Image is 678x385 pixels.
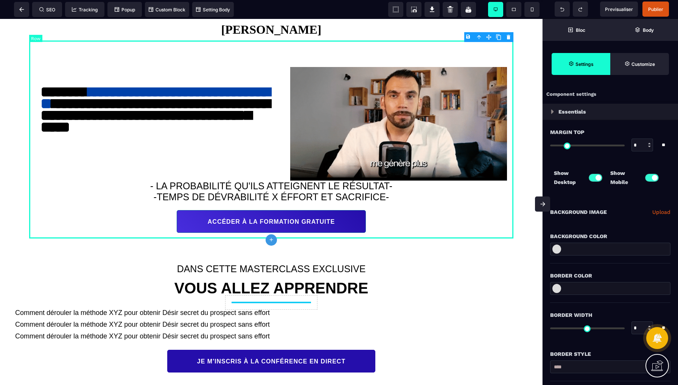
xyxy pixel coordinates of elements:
button: JE M'INSCRIS À LA CONFÉRENCE EN DIRECT [167,331,375,354]
text: Comment dérouler la méthode XYZ pour obtenir Désir secret du prospect sans effort [11,300,531,312]
span: SEO [39,7,55,12]
span: Margin Top [550,128,585,137]
p: Show Mobile [610,168,639,187]
span: View components [388,2,403,17]
p: Background Image [550,207,607,217]
text: Comment dérouler la méthode XYZ pour obtenir Désir secret du prospect sans effort [11,312,531,323]
span: Custom Block [149,7,185,12]
div: Border Color [550,271,670,280]
span: Tracking [72,7,98,12]
div: Background Color [550,232,670,241]
span: Setting Body [196,7,230,12]
span: Masterclass présentée par [216,365,327,376]
span: DANS CETTE MASTERCLASS EXCLUSIVE [177,245,366,255]
span: Open Layer Manager [610,19,678,41]
h1: VOUS ALLEZ APPRENDRE [6,260,537,279]
img: ebd01139a3ccbbfbeff12f53acd2016d_VSL_JOAN_3.mp4-low.gif [290,48,507,162]
span: Open Blocks [543,19,610,41]
a: Upload [652,207,670,217]
strong: Settings [575,61,594,67]
strong: Customize [631,61,655,67]
span: - LA PROBABILITÉ QU'ILS ATTEIGNENT LE RÉSULTAT- -TEMPS DE DÉVRABILITÉ X ÉFFORT ET SACRIFICE- [150,162,392,183]
img: loading [551,109,554,114]
span: Screenshot [406,2,421,17]
span: Popup [115,7,135,12]
span: Border Width [550,310,592,320]
span: Settings [552,53,610,75]
strong: Body [643,27,654,33]
text: Comment dérouler la méthode XYZ pour obtenir Désir secret du prospect sans effort [11,288,531,300]
div: Border Style [550,349,670,359]
span: Publier [648,6,663,12]
span: Open Style Manager [610,53,669,75]
span: Preview [600,2,638,17]
button: ACCÉDER À LA FORMATION GRATUITE [176,191,365,214]
p: Essentials [558,107,586,116]
strong: Bloc [576,27,585,33]
span: Previsualiser [605,6,633,12]
p: Show Desktop [554,168,582,187]
div: Component settings [543,87,678,102]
